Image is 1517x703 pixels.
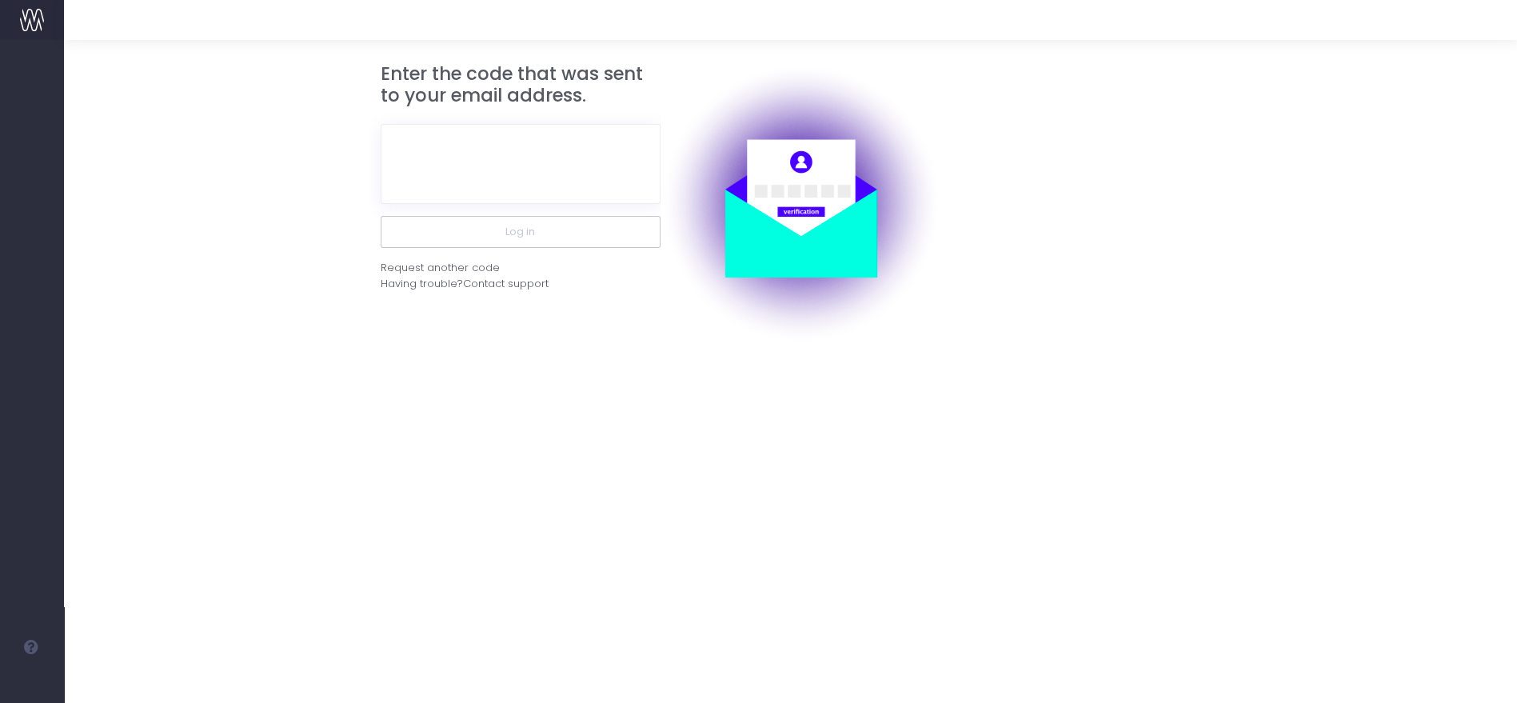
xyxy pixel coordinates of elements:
[381,63,661,107] h3: Enter the code that was sent to your email address.
[381,216,661,248] button: Log in
[661,63,940,343] img: auth.png
[381,276,661,292] div: Having trouble?
[381,260,500,276] div: Request another code
[20,671,44,695] img: images/default_profile_image.png
[463,276,549,292] span: Contact support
